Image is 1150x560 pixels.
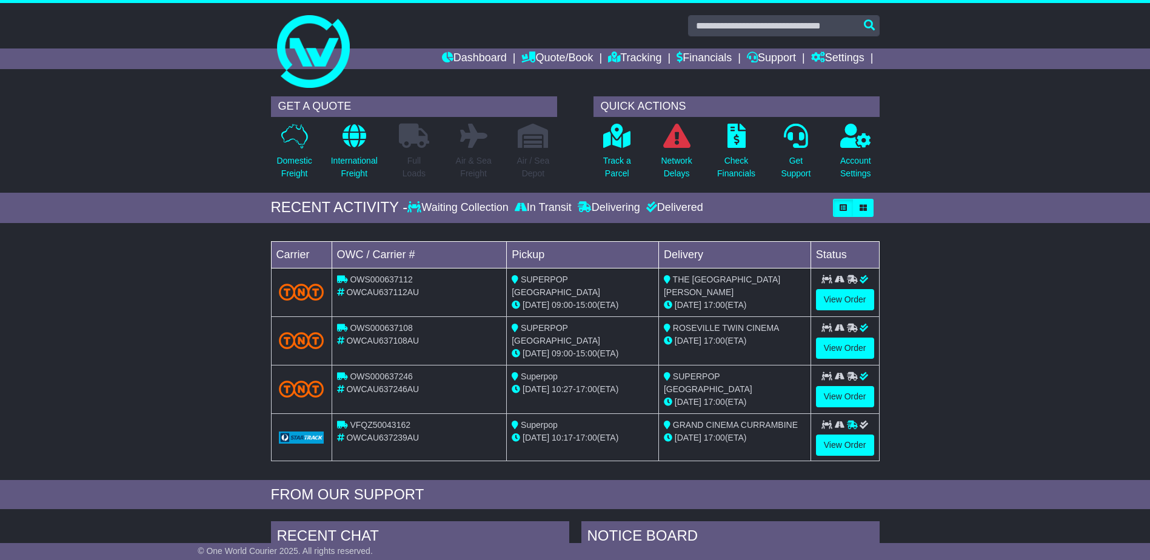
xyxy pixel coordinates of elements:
[664,396,806,408] div: (ETA)
[811,48,864,69] a: Settings
[512,299,654,312] div: - (ETA)
[331,155,378,180] p: International Freight
[271,521,569,554] div: RECENT CHAT
[704,433,725,442] span: 17:00
[675,300,701,310] span: [DATE]
[664,432,806,444] div: (ETA)
[279,284,324,300] img: TNT_Domestic.png
[521,420,558,430] span: Superpop
[811,241,879,268] td: Status
[593,96,880,117] div: QUICK ACTIONS
[661,155,692,180] p: Network Delays
[673,323,780,333] span: ROSEVILLE TWIN CINEMA
[673,420,798,430] span: GRAND CINEMA CURRAMBINE
[664,372,752,394] span: SUPERPOP [GEOGRAPHIC_DATA]
[675,397,701,407] span: [DATE]
[350,323,413,333] span: OWS000637108
[658,241,811,268] td: Delivery
[442,48,507,69] a: Dashboard
[780,123,811,187] a: GetSupport
[816,338,874,359] a: View Order
[198,546,373,556] span: © One World Courier 2025. All rights reserved.
[350,275,413,284] span: OWS000637112
[552,384,573,394] span: 10:27
[717,155,755,180] p: Check Financials
[512,201,575,215] div: In Transit
[664,299,806,312] div: (ETA)
[576,433,597,442] span: 17:00
[675,433,701,442] span: [DATE]
[840,155,871,180] p: Account Settings
[279,432,324,444] img: GetCarrierServiceLogo
[271,199,408,216] div: RECENT ACTIVITY -
[521,48,593,69] a: Quote/Book
[781,155,811,180] p: Get Support
[552,348,573,358] span: 09:00
[350,420,410,430] span: VFQZ50043162
[346,287,419,297] span: OWCAU637112AU
[552,433,573,442] span: 10:17
[271,486,880,504] div: FROM OUR SUPPORT
[660,123,692,187] a: NetworkDelays
[512,275,600,297] span: SUPERPOP [GEOGRAPHIC_DATA]
[276,123,312,187] a: DomesticFreight
[523,384,549,394] span: [DATE]
[523,433,549,442] span: [DATE]
[517,155,550,180] p: Air / Sea Depot
[399,155,429,180] p: Full Loads
[603,155,631,180] p: Track a Parcel
[816,435,874,456] a: View Order
[279,332,324,348] img: TNT_Domestic.png
[581,521,880,554] div: NOTICE BOARD
[816,386,874,407] a: View Order
[664,335,806,347] div: (ETA)
[271,241,332,268] td: Carrier
[332,241,507,268] td: OWC / Carrier #
[576,300,597,310] span: 15:00
[271,96,557,117] div: GET A QUOTE
[523,348,549,358] span: [DATE]
[512,323,600,345] span: SUPERPOP [GEOGRAPHIC_DATA]
[576,348,597,358] span: 15:00
[521,372,558,381] span: Superpop
[677,48,732,69] a: Financials
[664,275,780,297] span: THE [GEOGRAPHIC_DATA][PERSON_NAME]
[512,432,654,444] div: - (ETA)
[346,336,419,345] span: OWCAU637108AU
[603,123,632,187] a: Track aParcel
[330,123,378,187] a: InternationalFreight
[840,123,872,187] a: AccountSettings
[704,336,725,345] span: 17:00
[717,123,756,187] a: CheckFinancials
[507,241,659,268] td: Pickup
[456,155,492,180] p: Air & Sea Freight
[512,383,654,396] div: - (ETA)
[407,201,511,215] div: Waiting Collection
[346,433,419,442] span: OWCAU637239AU
[552,300,573,310] span: 09:00
[346,384,419,394] span: OWCAU637246AU
[512,347,654,360] div: - (ETA)
[747,48,796,69] a: Support
[643,201,703,215] div: Delivered
[575,201,643,215] div: Delivering
[523,300,549,310] span: [DATE]
[675,336,701,345] span: [DATE]
[608,48,661,69] a: Tracking
[576,384,597,394] span: 17:00
[816,289,874,310] a: View Order
[704,300,725,310] span: 17:00
[350,372,413,381] span: OWS000637246
[279,381,324,397] img: TNT_Domestic.png
[276,155,312,180] p: Domestic Freight
[704,397,725,407] span: 17:00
